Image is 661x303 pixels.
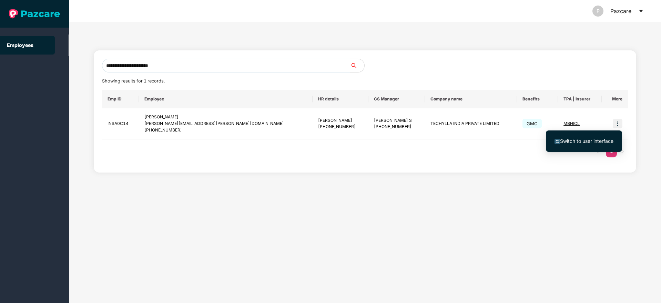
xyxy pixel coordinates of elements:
div: [PHONE_NUMBER] [318,124,363,130]
span: right [620,149,624,154]
span: GMC [522,119,542,128]
div: [PHONE_NUMBER] [144,127,307,134]
span: Showing results for 1 records. [102,78,165,84]
div: [PERSON_NAME] [144,114,307,120]
th: Company name [425,90,517,108]
span: caret-down [638,8,644,14]
span: MBHICL [563,121,580,126]
span: search [350,63,364,68]
li: Next Page [617,146,628,157]
th: TPA | Insurer [558,90,602,108]
td: TECHYLLA INDIA PRIVATE LIMITED [425,108,517,139]
span: Switch to user interface [560,138,613,144]
div: [PERSON_NAME] [318,117,363,124]
button: search [350,59,365,72]
a: Employees [7,42,33,48]
td: INSA0C14 [102,108,139,139]
img: svg+xml;base64,PHN2ZyB4bWxucz0iaHR0cDovL3d3dy53My5vcmcvMjAwMC9zdmciIHdpZHRoPSIxNiIgaGVpZ2h0PSIxNi... [555,139,560,144]
img: icon [613,119,622,128]
div: [PERSON_NAME] S [374,117,419,124]
th: Benefits [517,90,558,108]
th: More [602,90,628,108]
th: Emp ID [102,90,139,108]
span: P [597,6,600,17]
div: [PHONE_NUMBER] [374,124,419,130]
th: CS Manager [368,90,425,108]
th: Employee [139,90,313,108]
th: HR details [313,90,369,108]
button: right [617,146,628,157]
div: [PERSON_NAME][EMAIL_ADDRESS][PERSON_NAME][DOMAIN_NAME] [144,120,307,127]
